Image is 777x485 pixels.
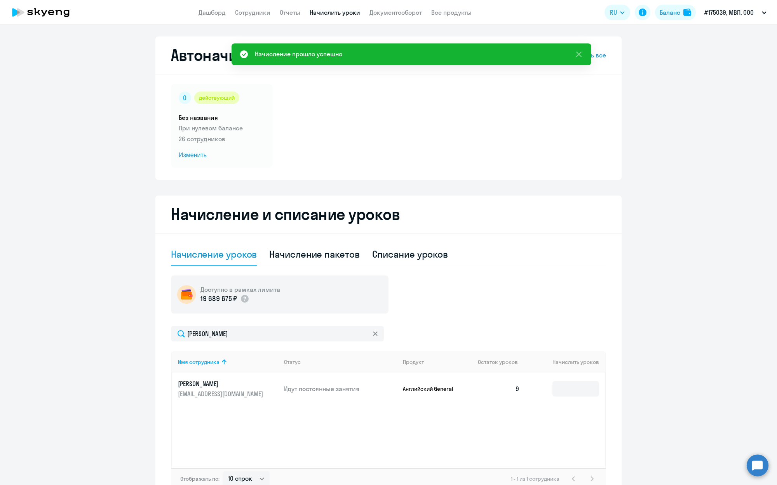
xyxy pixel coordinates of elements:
[511,475,559,482] span: 1 - 1 из 1 сотрудника
[310,9,360,16] a: Начислить уроки
[171,46,290,64] h2: Автоначисления
[200,294,237,304] p: 19 689 675 ₽
[605,5,630,20] button: RU
[177,285,196,304] img: wallet-circle.png
[280,9,300,16] a: Отчеты
[478,359,526,365] div: Остаток уроков
[200,285,280,294] h5: Доступно в рамках лимита
[194,92,239,104] div: действующий
[178,390,265,398] p: [EMAIL_ADDRESS][DOMAIN_NAME]
[526,352,605,372] th: Начислить уроков
[178,359,220,365] div: Имя сотрудника
[284,359,301,365] div: Статус
[369,9,422,16] a: Документооборот
[403,359,424,365] div: Продукт
[179,113,265,122] h5: Без названия
[171,248,257,260] div: Начисление уроков
[255,49,342,59] div: Начисление прошло успешно
[178,359,278,365] div: Имя сотрудника
[478,359,518,365] span: Остаток уроков
[199,9,226,16] a: Дашборд
[179,151,265,160] span: Изменить
[178,379,278,398] a: [PERSON_NAME][EMAIL_ADDRESS][DOMAIN_NAME]
[403,385,461,392] p: Английский General
[431,9,472,16] a: Все продукты
[655,5,696,20] button: Балансbalance
[700,3,770,22] button: #175039, МВП, ООО
[704,8,754,17] p: #175039, МВП, ООО
[472,372,526,405] td: 9
[178,379,265,388] p: [PERSON_NAME]
[660,8,680,17] div: Баланс
[683,9,691,16] img: balance
[179,123,265,133] p: При нулевом балансе
[171,205,606,223] h2: Начисление и списание уроков
[179,134,265,144] p: 26 сотрудников
[372,248,448,260] div: Списание уроков
[180,475,220,482] span: Отображать по:
[403,359,472,365] div: Продукт
[269,248,359,260] div: Начисление пакетов
[284,359,397,365] div: Статус
[235,9,270,16] a: Сотрудники
[171,326,384,341] input: Поиск по имени, email, продукту или статусу
[610,8,617,17] span: RU
[284,385,397,393] p: Идут постоянные занятия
